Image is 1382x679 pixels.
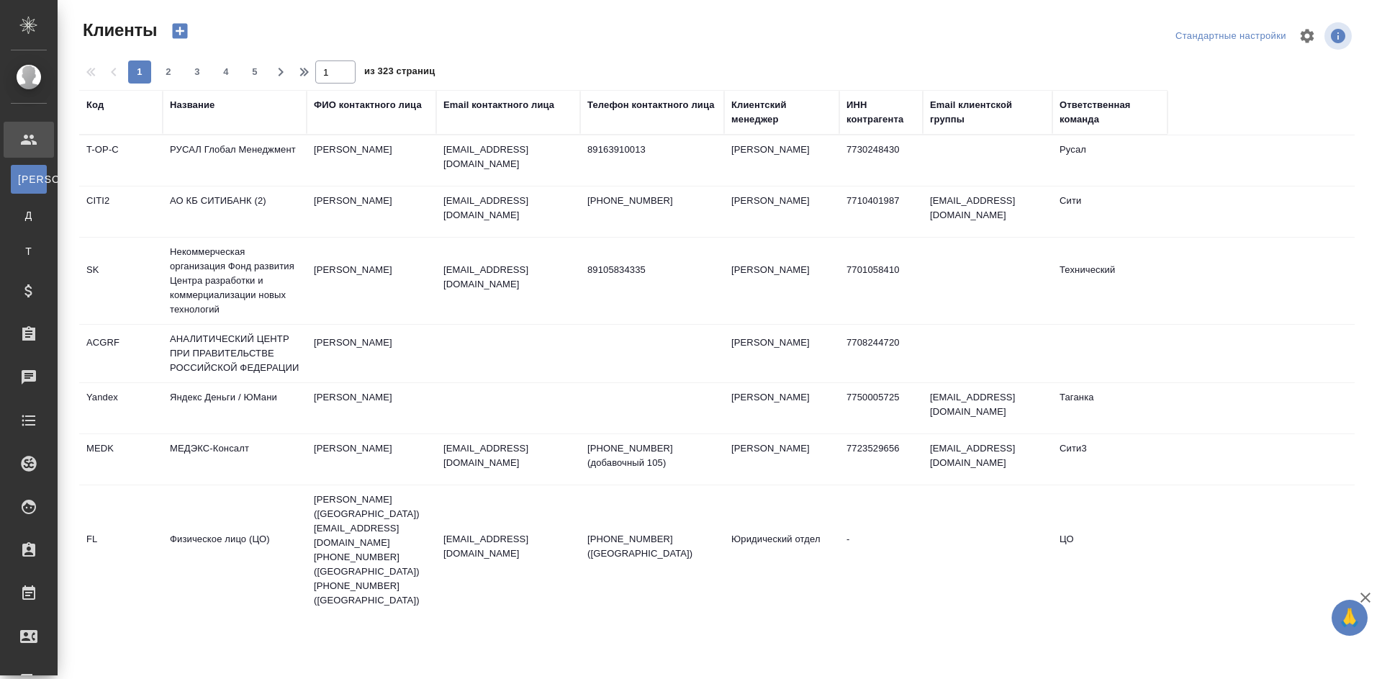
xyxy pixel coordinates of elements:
[443,143,573,171] p: [EMAIL_ADDRESS][DOMAIN_NAME]
[724,328,839,379] td: [PERSON_NAME]
[1332,600,1368,636] button: 🙏
[724,434,839,485] td: [PERSON_NAME]
[1052,383,1168,433] td: Таганка
[930,98,1045,127] div: Email клиентской группы
[314,98,422,112] div: ФИО контактного лица
[1052,525,1168,575] td: ЦО
[243,65,266,79] span: 5
[214,60,238,84] button: 4
[731,98,832,127] div: Клиентский менеджер
[79,135,163,186] td: T-OP-C
[587,194,717,208] p: [PHONE_NUMBER]
[214,65,238,79] span: 4
[1290,19,1324,53] span: Настроить таблицу
[11,201,47,230] a: Д
[186,60,209,84] button: 3
[1324,22,1355,50] span: Посмотреть информацию
[587,98,715,112] div: Телефон контактного лица
[86,98,104,112] div: Код
[157,60,180,84] button: 2
[79,525,163,575] td: FL
[839,135,923,186] td: 7730248430
[1052,186,1168,237] td: Сити
[307,256,436,306] td: [PERSON_NAME]
[18,172,40,186] span: [PERSON_NAME]
[1337,603,1362,633] span: 🙏
[163,525,307,575] td: Физическое лицо (ЦО)
[79,19,157,42] span: Клиенты
[163,19,197,43] button: Создать
[724,186,839,237] td: [PERSON_NAME]
[1052,256,1168,306] td: Технический
[18,208,40,222] span: Д
[839,434,923,485] td: 7723529656
[163,186,307,237] td: АО КБ СИТИБАНК (2)
[186,65,209,79] span: 3
[11,165,47,194] a: [PERSON_NAME]
[587,532,717,561] p: [PHONE_NUMBER] ([GEOGRAPHIC_DATA])
[163,135,307,186] td: РУСАЛ Глобал Менеджмент
[18,244,40,258] span: Т
[724,525,839,575] td: Юридический отдел
[163,434,307,485] td: МЕДЭКС-Консалт
[307,186,436,237] td: [PERSON_NAME]
[839,256,923,306] td: 7701058410
[839,328,923,379] td: 7708244720
[170,98,214,112] div: Название
[839,525,923,575] td: -
[1172,25,1290,48] div: split button
[587,143,717,157] p: 89163910013
[307,434,436,485] td: [PERSON_NAME]
[307,383,436,433] td: [PERSON_NAME]
[243,60,266,84] button: 5
[163,238,307,324] td: Некоммерческая организация Фонд развития Центра разработки и коммерциализации новых технологий
[163,325,307,382] td: АНАЛИТИЧЕСКИЙ ЦЕНТР ПРИ ПРАВИТЕЛЬСТВЕ РОССИЙСКОЙ ФЕДЕРАЦИИ
[587,263,717,277] p: 89105834335
[79,186,163,237] td: CITI2
[11,237,47,266] a: Т
[307,135,436,186] td: [PERSON_NAME]
[307,328,436,379] td: [PERSON_NAME]
[79,256,163,306] td: SK
[923,434,1052,485] td: [EMAIL_ADDRESS][DOMAIN_NAME]
[724,383,839,433] td: [PERSON_NAME]
[1060,98,1160,127] div: Ответственная команда
[923,186,1052,237] td: [EMAIL_ADDRESS][DOMAIN_NAME]
[724,135,839,186] td: [PERSON_NAME]
[1052,135,1168,186] td: Русал
[1052,434,1168,485] td: Сити3
[443,263,573,292] p: [EMAIL_ADDRESS][DOMAIN_NAME]
[443,441,573,470] p: [EMAIL_ADDRESS][DOMAIN_NAME]
[157,65,180,79] span: 2
[307,485,436,615] td: [PERSON_NAME] ([GEOGRAPHIC_DATA]) [EMAIL_ADDRESS][DOMAIN_NAME] [PHONE_NUMBER] ([GEOGRAPHIC_DATA])...
[79,328,163,379] td: ACGRF
[839,186,923,237] td: 7710401987
[587,441,717,470] p: [PHONE_NUMBER] (добавочный 105)
[364,63,435,84] span: из 323 страниц
[724,256,839,306] td: [PERSON_NAME]
[79,434,163,485] td: MEDK
[839,383,923,433] td: 7750005725
[163,383,307,433] td: Яндекс Деньги / ЮМани
[443,98,554,112] div: Email контактного лица
[923,383,1052,433] td: [EMAIL_ADDRESS][DOMAIN_NAME]
[443,194,573,222] p: [EMAIL_ADDRESS][DOMAIN_NAME]
[443,532,573,561] p: [EMAIL_ADDRESS][DOMAIN_NAME]
[79,383,163,433] td: Yandex
[846,98,916,127] div: ИНН контрагента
